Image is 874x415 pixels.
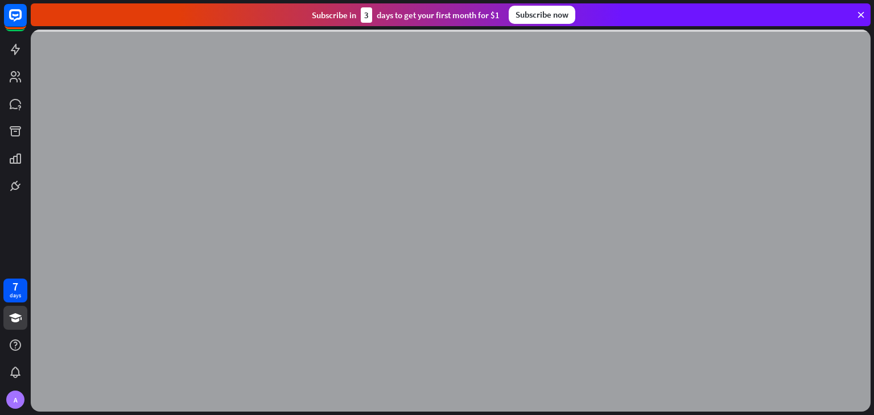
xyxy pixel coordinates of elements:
div: days [10,292,21,300]
div: 7 [13,281,18,292]
a: 7 days [3,279,27,302]
div: Subscribe in days to get your first month for $1 [312,7,500,23]
div: A [6,391,24,409]
div: 3 [361,7,372,23]
div: Subscribe now [509,6,575,24]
